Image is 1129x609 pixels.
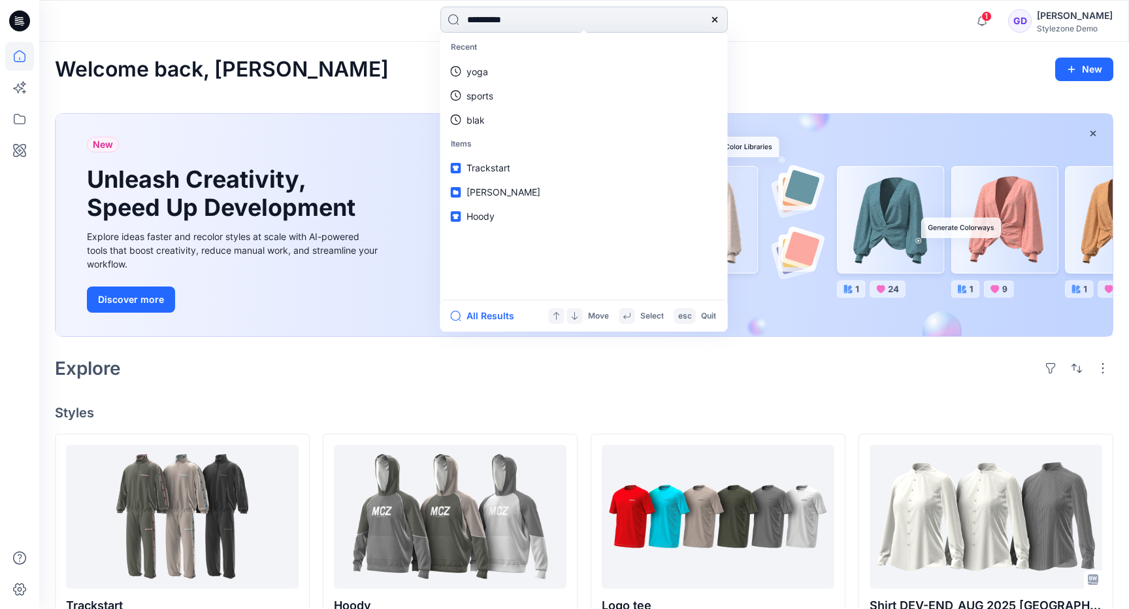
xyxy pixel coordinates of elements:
[87,165,361,222] h1: Unleash Creativity, Speed Up Development
[66,445,299,589] a: Trackstart
[443,35,725,60] p: Recent
[1055,58,1113,81] button: New
[443,60,725,84] a: yoga
[981,11,992,22] span: 1
[466,89,493,103] p: sports
[451,308,523,324] button: All Results
[1037,8,1113,24] div: [PERSON_NAME]
[443,132,725,156] p: Items
[55,358,121,379] h2: Explore
[443,108,725,132] a: blak
[466,186,540,198] span: [PERSON_NAME]
[466,162,510,173] span: Trackstart
[93,137,113,152] span: New
[443,156,725,180] a: Trackstart
[678,309,692,323] p: esc
[1037,24,1113,33] div: Stylezone Demo
[443,204,725,228] a: Hoody
[466,113,485,127] p: blak
[87,230,381,271] div: Explore ideas faster and recolor styles at scale with AI-powered tools that boost creativity, red...
[443,180,725,204] a: [PERSON_NAME]
[87,287,175,313] button: Discover more
[466,65,488,78] p: yoga
[55,405,1113,421] h4: Styles
[443,84,725,108] a: sports
[87,287,381,313] a: Discover more
[640,309,664,323] p: Select
[588,309,609,323] p: Move
[334,445,566,589] a: Hoody
[870,445,1102,589] a: Shirt DEV-END_AUG 2025 Segev
[602,445,834,589] a: Logo tee
[701,309,716,323] p: Quit
[1008,9,1032,33] div: GD
[466,211,495,222] span: Hoody
[55,58,389,82] h2: Welcome back, [PERSON_NAME]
